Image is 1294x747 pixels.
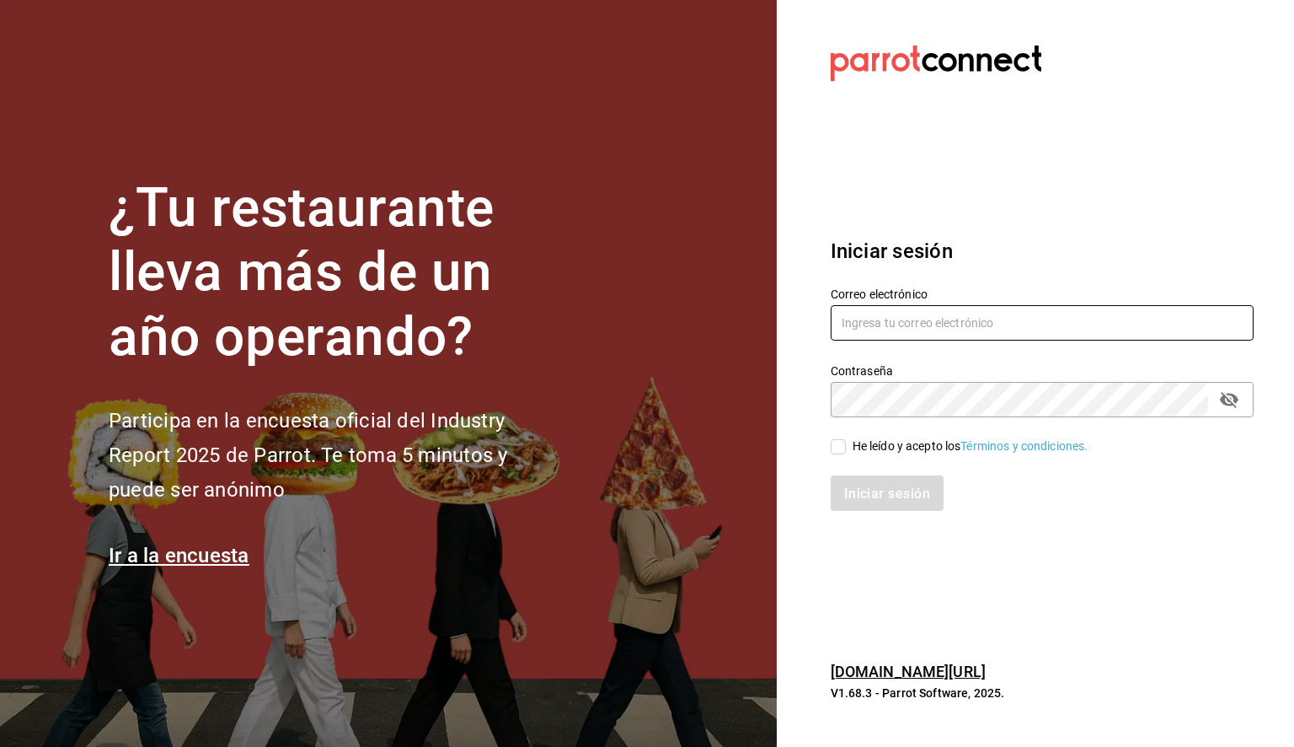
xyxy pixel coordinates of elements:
font: Iniciar sesión [831,239,953,263]
font: Contraseña [831,363,893,377]
font: ¿Tu restaurante lleva más de un año operando? [109,176,495,369]
font: He leído y acepto los [853,439,961,453]
button: campo de contraseña [1215,385,1243,414]
a: Términos y condiciones. [960,439,1088,453]
input: Ingresa tu correo electrónico [831,305,1254,341]
a: Ir a la encuesta [109,544,249,567]
font: Correo electrónico [831,287,928,300]
font: Participa en la encuesta oficial del Industry Report 2025 de Parrot. Te toma 5 minutos y puede se... [109,409,507,502]
font: V1.68.3 - Parrot Software, 2025. [831,686,1005,700]
a: [DOMAIN_NAME][URL] [831,663,986,680]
